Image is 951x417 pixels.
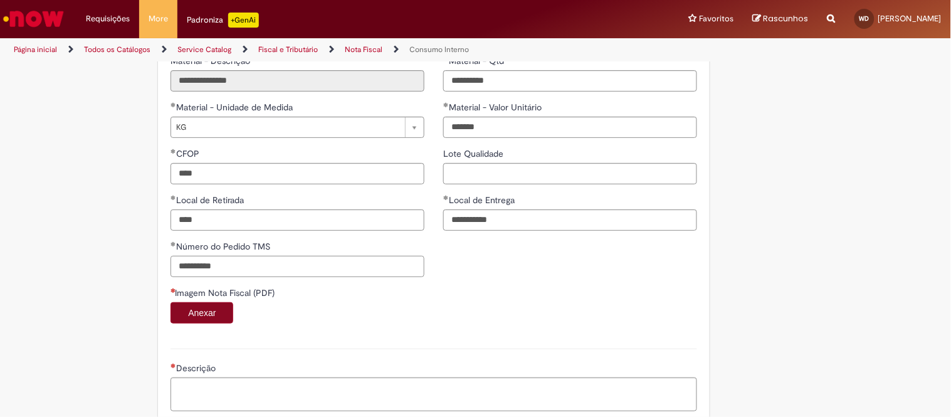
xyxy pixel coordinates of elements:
[176,148,202,159] span: CFOP
[171,288,175,293] span: Campo obrigatório
[176,102,295,113] span: Material - Unidade de Medida
[84,45,150,55] a: Todos os Catálogos
[171,102,176,107] span: Obrigatório Preenchido
[171,55,253,66] span: Somente leitura - Material - Descrição
[187,13,259,28] div: Padroniza
[171,256,424,277] input: Número do Pedido TMS
[1,6,66,31] img: ServiceNow
[171,163,424,184] input: CFOP
[345,45,382,55] a: Nota Fiscal
[175,287,277,298] span: Imagem Nota Fiscal (PDF)
[443,209,697,231] input: Local de Entrega
[176,117,399,137] span: KG
[443,163,697,184] input: Lote Qualidade
[859,14,870,23] span: WD
[443,117,697,138] input: Material - Valor Unitário
[171,302,233,324] button: Anexar
[443,70,697,92] input: Material - Qtd
[171,377,697,411] textarea: Descrição
[149,13,168,25] span: More
[258,45,318,55] a: Fiscal e Tributário
[443,148,506,159] span: Lote Qualidade
[700,13,734,25] span: Favoritos
[228,13,259,28] p: +GenAi
[409,45,469,55] a: Consumo Interno
[86,13,130,25] span: Requisições
[449,55,507,66] span: Material - Qtd
[177,45,231,55] a: Service Catalog
[171,70,424,92] input: Material - Descrição
[9,38,624,61] ul: Trilhas de página
[176,194,246,206] span: Local de Retirada
[171,149,176,154] span: Obrigatório Preenchido
[878,13,942,24] span: [PERSON_NAME]
[449,102,544,113] span: Material - Valor Unitário
[176,362,218,374] span: Descrição
[171,241,176,246] span: Obrigatório Preenchido
[171,209,424,231] input: Local de Retirada
[443,195,449,200] span: Obrigatório Preenchido
[443,102,449,107] span: Obrigatório Preenchido
[176,241,273,252] span: Número do Pedido TMS
[171,195,176,200] span: Obrigatório Preenchido
[14,45,57,55] a: Página inicial
[449,194,517,206] span: Local de Entrega
[171,363,176,368] span: Necessários
[764,13,809,24] span: Rascunhos
[753,13,809,25] a: Rascunhos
